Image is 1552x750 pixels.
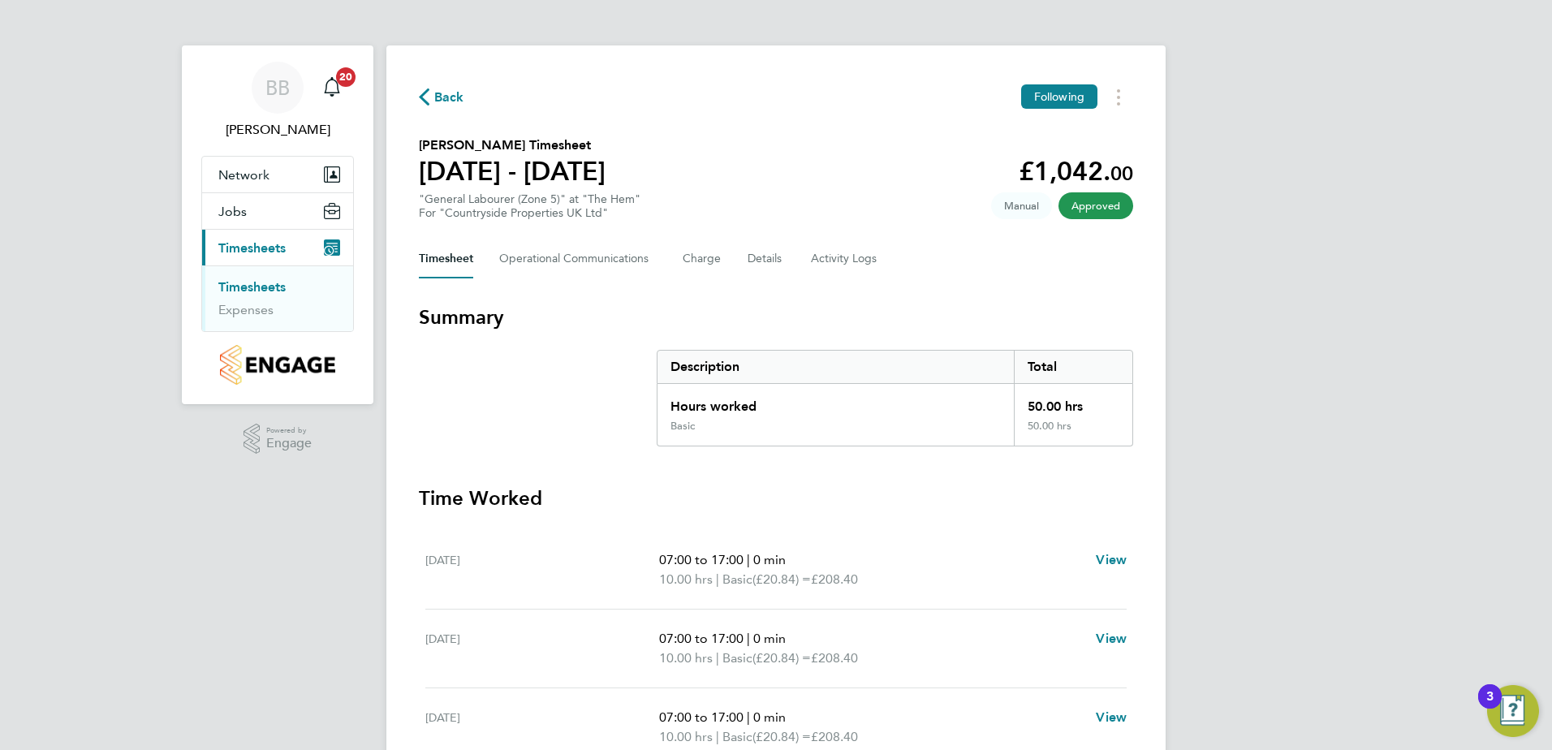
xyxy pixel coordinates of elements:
span: £208.40 [811,650,858,666]
div: [DATE] [425,708,659,747]
div: Timesheets [202,265,353,331]
div: 50.00 hrs [1014,384,1132,420]
span: 07:00 to 17:00 [659,631,744,646]
div: 3 [1486,696,1494,718]
app-decimal: £1,042. [1019,156,1133,187]
div: Total [1014,351,1132,383]
span: Basic [722,570,752,589]
a: 20 [316,62,348,114]
h2: [PERSON_NAME] Timesheet [419,136,606,155]
span: 10.00 hrs [659,650,713,666]
span: 20 [336,67,356,87]
span: This timesheet was manually created. [991,192,1052,219]
span: 10.00 hrs [659,571,713,587]
button: Charge [683,239,722,278]
span: | [716,650,719,666]
span: 0 min [753,631,786,646]
button: Jobs [202,193,353,229]
span: | [716,571,719,587]
span: This timesheet has been approved. [1058,192,1133,219]
button: Activity Logs [811,239,879,278]
button: Back [419,87,464,107]
span: (£20.84) = [752,571,811,587]
span: 0 min [753,709,786,725]
div: [DATE] [425,550,659,589]
span: (£20.84) = [752,729,811,744]
a: BB[PERSON_NAME] [201,62,354,140]
button: Network [202,157,353,192]
span: | [747,552,750,567]
span: | [747,631,750,646]
span: Basic [722,649,752,668]
button: Open Resource Center, 3 new notifications [1487,685,1539,737]
h1: [DATE] - [DATE] [419,155,606,187]
button: Timesheet [419,239,473,278]
button: Details [748,239,785,278]
span: View [1096,552,1127,567]
span: Jobs [218,204,247,219]
span: 00 [1110,162,1133,185]
div: Description [657,351,1014,383]
img: countryside-properties-logo-retina.png [220,345,334,385]
button: Timesheets [202,230,353,265]
span: Engage [266,437,312,450]
span: View [1096,709,1127,725]
span: Brett Bull [201,120,354,140]
button: Following [1021,84,1097,109]
span: Timesheets [218,240,286,256]
button: Timesheets Menu [1104,84,1133,110]
a: Expenses [218,302,274,317]
a: View [1096,629,1127,649]
span: Basic [722,727,752,747]
span: Network [218,167,269,183]
span: 0 min [753,552,786,567]
div: Summary [657,350,1133,446]
div: 50.00 hrs [1014,420,1132,446]
span: £208.40 [811,729,858,744]
h3: Summary [419,304,1133,330]
span: | [716,729,719,744]
a: Go to home page [201,345,354,385]
div: "General Labourer (Zone 5)" at "The Hem" [419,192,640,220]
span: Following [1034,89,1084,104]
span: 07:00 to 17:00 [659,709,744,725]
div: Basic [670,420,695,433]
button: Operational Communications [499,239,657,278]
a: Timesheets [218,279,286,295]
a: Powered byEngage [244,424,313,455]
a: View [1096,708,1127,727]
span: (£20.84) = [752,650,811,666]
div: For "Countryside Properties UK Ltd" [419,206,640,220]
div: [DATE] [425,629,659,668]
span: Back [434,88,464,107]
div: Hours worked [657,384,1014,420]
h3: Time Worked [419,485,1133,511]
a: View [1096,550,1127,570]
span: View [1096,631,1127,646]
span: | [747,709,750,725]
span: BB [265,77,290,98]
span: Powered by [266,424,312,437]
span: 10.00 hrs [659,729,713,744]
span: £208.40 [811,571,858,587]
span: 07:00 to 17:00 [659,552,744,567]
nav: Main navigation [182,45,373,404]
